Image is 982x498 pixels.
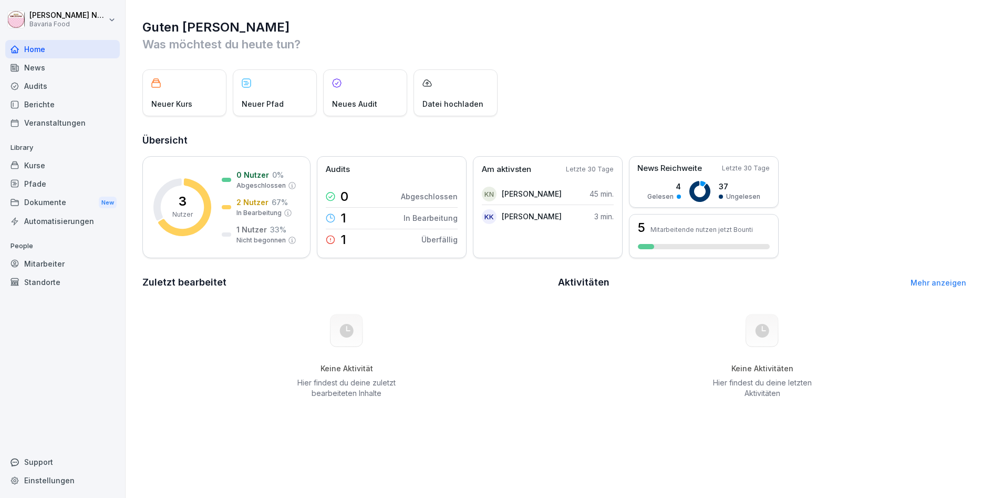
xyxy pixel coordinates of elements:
[236,169,269,180] p: 0 Nutzer
[236,224,267,235] p: 1 Nutzer
[5,193,120,212] a: DokumenteNew
[5,193,120,212] div: Dokumente
[142,36,966,53] p: Was möchtest du heute tun?
[29,11,106,20] p: [PERSON_NAME] Neurohr
[142,133,966,148] h2: Übersicht
[5,40,120,58] a: Home
[482,209,497,224] div: KK
[647,181,681,192] p: 4
[236,208,282,218] p: In Bearbeitung
[722,164,770,173] p: Letzte 30 Tage
[5,453,120,471] div: Support
[709,364,815,373] h5: Keine Aktivitäten
[142,275,551,290] h2: Zuletzt bearbeitet
[911,278,966,287] a: Mehr anzeigen
[272,197,288,208] p: 67 %
[340,233,346,246] p: 1
[709,378,815,399] p: Hier findest du deine letzten Aktivitäten
[638,221,645,234] h3: 5
[401,191,458,202] p: Abgeschlossen
[179,195,187,208] p: 3
[5,77,120,95] a: Audits
[142,19,966,36] h1: Guten [PERSON_NAME]
[422,98,483,109] p: Datei hochladen
[5,212,120,230] a: Automatisierungen
[270,224,286,235] p: 33 %
[242,98,284,109] p: Neuer Pfad
[236,236,286,245] p: Nicht begonnen
[29,21,106,28] p: Bavaria Food
[726,192,760,201] p: Ungelesen
[5,471,120,490] a: Einstellungen
[236,181,286,190] p: Abgeschlossen
[482,164,531,176] p: Am aktivsten
[647,192,674,201] p: Gelesen
[326,164,350,176] p: Audits
[172,210,193,219] p: Nutzer
[5,273,120,291] a: Standorte
[294,378,400,399] p: Hier findest du deine zuletzt bearbeiteten Inhalte
[404,212,458,223] p: In Bearbeitung
[5,58,120,77] a: News
[719,181,760,192] p: 37
[482,187,497,201] div: KN
[151,98,192,109] p: Neuer Kurs
[421,234,458,245] p: Überfällig
[566,165,614,174] p: Letzte 30 Tage
[340,190,348,203] p: 0
[558,275,609,290] h2: Aktivitäten
[502,211,562,222] p: [PERSON_NAME]
[236,197,268,208] p: 2 Nutzer
[502,188,562,199] p: [PERSON_NAME]
[332,98,377,109] p: Neues Audit
[294,364,400,373] h5: Keine Aktivität
[5,114,120,132] a: Veranstaltungen
[340,212,346,225] p: 1
[637,162,702,175] p: News Reichweite
[5,139,120,156] p: Library
[5,175,120,193] a: Pfade
[5,95,120,114] a: Berichte
[5,255,120,273] a: Mitarbeiter
[99,197,117,209] div: New
[594,211,614,222] p: 3 min.
[272,169,284,180] p: 0 %
[5,238,120,255] p: People
[650,226,753,233] p: Mitarbeitende nutzen jetzt Bounti
[5,156,120,175] a: Kurse
[590,188,614,199] p: 45 min.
